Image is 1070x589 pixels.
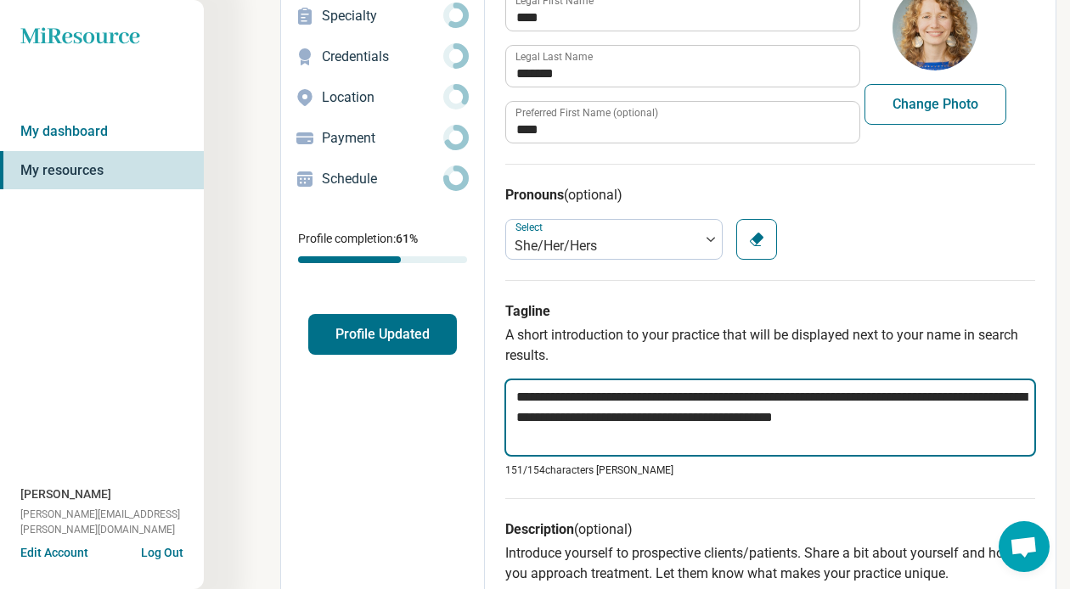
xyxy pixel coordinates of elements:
h3: Description [505,519,1035,540]
button: Log Out [141,544,183,558]
p: Payment [322,128,443,149]
label: Preferred First Name (optional) [515,108,658,118]
h3: Tagline [505,301,1035,322]
p: 151/ 154 characters [PERSON_NAME] [505,463,1035,478]
div: She/Her/Hers [515,236,691,256]
label: Select [515,222,546,233]
span: [PERSON_NAME] [20,485,111,503]
label: Legal Last Name [515,52,593,62]
a: Location [281,77,484,118]
a: Credentials [281,36,484,77]
span: [PERSON_NAME][EMAIL_ADDRESS][PERSON_NAME][DOMAIN_NAME] [20,507,204,537]
a: Payment [281,118,484,159]
button: Edit Account [20,544,88,562]
p: Introduce yourself to prospective clients/patients. Share a bit about yourself and how you approa... [505,543,1035,584]
p: A short introduction to your practice that will be displayed next to your name in search results. [505,325,1035,366]
p: Specialty [322,6,443,26]
span: (optional) [574,521,633,537]
a: Open chat [999,521,1050,572]
button: Change Photo [864,84,1006,125]
span: (optional) [564,187,622,203]
a: Schedule [281,159,484,199]
button: Profile Updated [308,314,457,355]
div: Profile completion: [281,220,484,273]
p: Credentials [322,47,443,67]
div: Profile completion [298,256,467,263]
span: 61 % [396,232,418,245]
p: Location [322,87,443,108]
p: Schedule [322,169,443,189]
h3: Pronouns [505,185,1035,205]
